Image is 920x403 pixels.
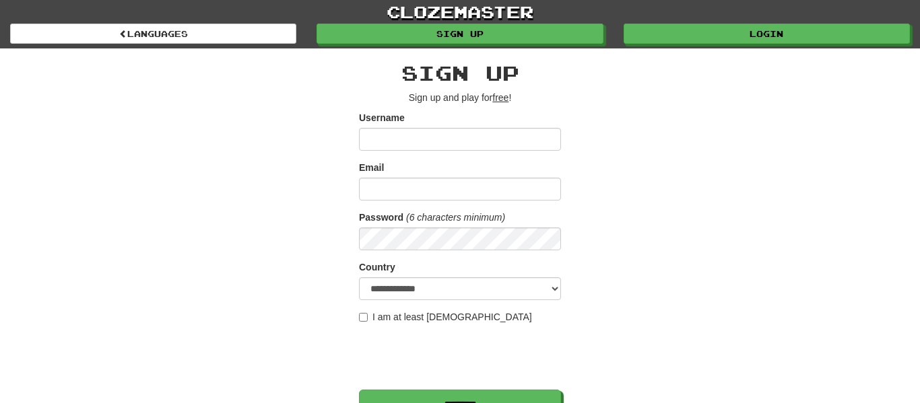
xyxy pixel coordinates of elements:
label: I am at least [DEMOGRAPHIC_DATA] [359,310,532,324]
label: Country [359,260,395,274]
iframe: reCAPTCHA [359,330,564,383]
label: Username [359,111,405,124]
label: Email [359,161,384,174]
label: Password [359,211,403,224]
a: Sign up [317,24,603,44]
em: (6 characters minimum) [406,212,505,223]
h2: Sign up [359,62,561,84]
a: Languages [10,24,296,44]
input: I am at least [DEMOGRAPHIC_DATA] [359,313,368,322]
u: free [492,92,508,103]
p: Sign up and play for ! [359,91,561,104]
a: Login [624,24,910,44]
